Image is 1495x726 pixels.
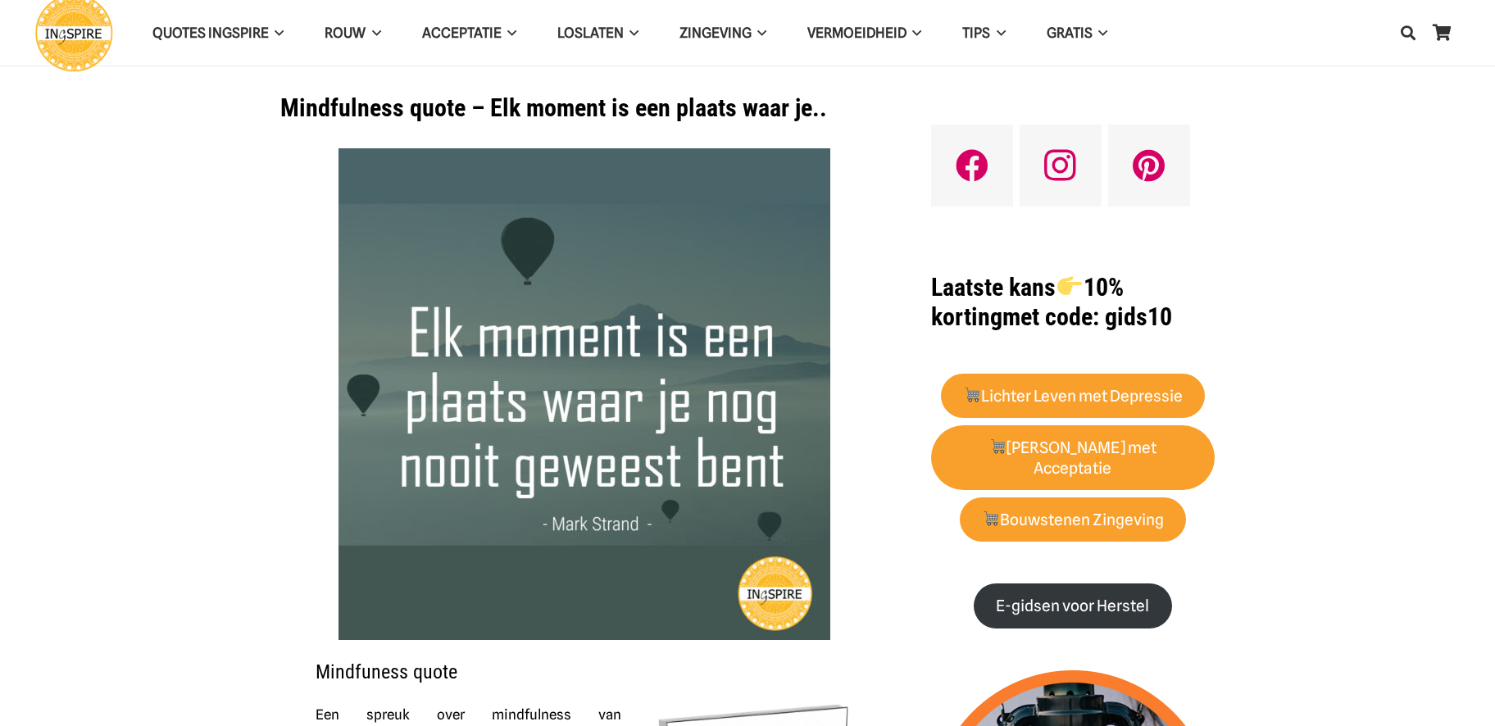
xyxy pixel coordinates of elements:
a: Facebook [931,125,1013,206]
img: 🛒 [964,387,979,402]
span: GRATIS [1047,25,1093,41]
strong: Bouwstenen Zingeving [982,510,1164,529]
span: ROUW [325,25,366,41]
a: TIPSTIPS Menu [942,12,1025,54]
span: Loslaten [557,25,624,41]
img: 🛒 [983,510,998,526]
a: ZingevingZingeving Menu [659,12,787,54]
span: VERMOEIDHEID [807,25,907,41]
span: QUOTES INGSPIRE Menu [269,12,284,53]
span: Een spreuk over mindfulness van [316,706,622,723]
h1: met code: gids10 [931,273,1215,332]
a: 🛒[PERSON_NAME] met Acceptatie [931,425,1215,491]
span: VERMOEIDHEID Menu [907,12,921,53]
span: Acceptatie [422,25,502,41]
h2: Mindfuness quote [316,640,855,684]
a: E-gidsen voor Herstel [974,583,1172,628]
a: ROUWROUW Menu [304,12,401,54]
a: QUOTES INGSPIREQUOTES INGSPIRE Menu [132,12,304,54]
a: LoslatenLoslaten Menu [537,12,659,54]
span: TIPS Menu [990,12,1005,53]
span: ROUW Menu [366,12,380,53]
a: Pinterest [1108,125,1190,206]
img: 👉 [1057,274,1082,298]
span: TIPS [962,25,990,41]
a: 🛒Bouwstenen Zingeving [960,497,1187,542]
span: Zingeving [679,25,752,41]
img: 🛒 [990,438,1006,454]
strong: E-gidsen voor Herstel [996,597,1149,615]
span: Acceptatie Menu [502,12,516,53]
h1: Mindfulness quote – Elk moment is een plaats waar je.. [280,93,889,123]
span: Zingeving Menu [752,12,766,53]
span: QUOTES INGSPIRE [152,25,269,41]
span: Loslaten Menu [624,12,638,53]
a: 🛒Lichter Leven met Depressie [941,374,1206,419]
a: GRATISGRATIS Menu [1026,12,1128,54]
span: GRATIS Menu [1093,12,1107,53]
a: Zoeken [1392,12,1425,53]
a: AcceptatieAcceptatie Menu [402,12,537,54]
strong: [PERSON_NAME] met Acceptatie [989,438,1157,478]
strong: Lichter Leven met Depressie [963,387,1183,406]
strong: Laatste kans 10% korting [931,273,1124,331]
a: VERMOEIDHEIDVERMOEIDHEID Menu [787,12,942,54]
a: Instagram [1020,125,1102,206]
